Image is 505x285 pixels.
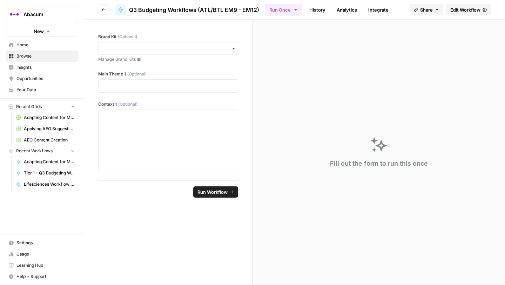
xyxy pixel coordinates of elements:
[118,101,137,107] span: (Optional)
[23,11,66,18] span: Abacum
[16,42,75,48] span: Home
[6,248,78,260] a: Usage
[6,101,78,112] button: Recent Grids
[98,56,238,62] a: Manage Brand Kits
[129,6,259,14] span: Q3 Budgeting Workflows (ATL/BTL EM9 - EM12)
[13,179,78,190] a: Lifesciences Workflow ([DATE])
[115,4,259,15] a: Q3 Budgeting Workflows (ATL/BTL EM9 - EM12)
[193,186,238,198] button: Run Workflow
[16,75,75,82] span: Opportunities
[98,71,238,77] label: Main Theme 1
[6,62,78,73] a: Insights
[6,84,78,95] a: Your Data
[6,146,78,156] button: Recent Workflows
[265,4,302,16] button: Run Once
[6,6,78,23] button: Workspace: Abacum
[16,251,75,257] span: Usage
[420,6,433,13] span: Share
[98,101,238,107] label: Context 1
[330,159,428,168] div: Fill out the form to run this once
[197,188,228,195] span: Run Workflow
[16,64,75,71] span: Insights
[410,4,443,15] button: Share
[332,4,361,15] a: Analytics
[24,114,75,121] span: Adapting Content for Microdemos Pages Grid
[24,159,75,165] span: Adapting Content for Microdemos Pages
[127,71,147,77] span: (Optional)
[450,6,480,13] span: Edit Workflow
[16,262,75,269] span: Learning Hub
[118,34,137,40] span: (Optional)
[305,4,330,15] a: History
[13,134,78,146] a: AEO Content Creation
[98,34,238,40] label: Brand Kit
[13,123,78,134] a: Applying AEO Suggestions
[16,240,75,246] span: Settings
[24,137,75,143] span: AEO Content Creation
[6,51,78,62] a: Browse
[6,73,78,84] a: Opportunities
[24,170,75,176] span: Tier 1 - Q3 Budgeting Workflows
[16,87,75,93] span: Your Data
[6,26,78,37] button: New
[446,4,491,15] a: Edit Workflow
[6,271,78,282] button: Help + Support
[16,53,75,59] span: Browse
[13,167,78,179] a: Tier 1 - Q3 Budgeting Workflows
[16,148,53,154] span: Recent Workflows
[34,28,44,35] span: New
[13,112,78,123] a: Adapting Content for Microdemos Pages Grid
[6,260,78,271] a: Learning Hub
[364,4,393,15] a: Integrate
[8,8,21,21] img: Abacum Logo
[6,39,78,51] a: Home
[24,126,75,132] span: Applying AEO Suggestions
[16,104,42,110] span: Recent Grids
[16,273,75,280] span: Help + Support
[24,181,75,187] span: Lifesciences Workflow ([DATE])
[6,237,78,248] a: Settings
[13,156,78,167] a: Adapting Content for Microdemos Pages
